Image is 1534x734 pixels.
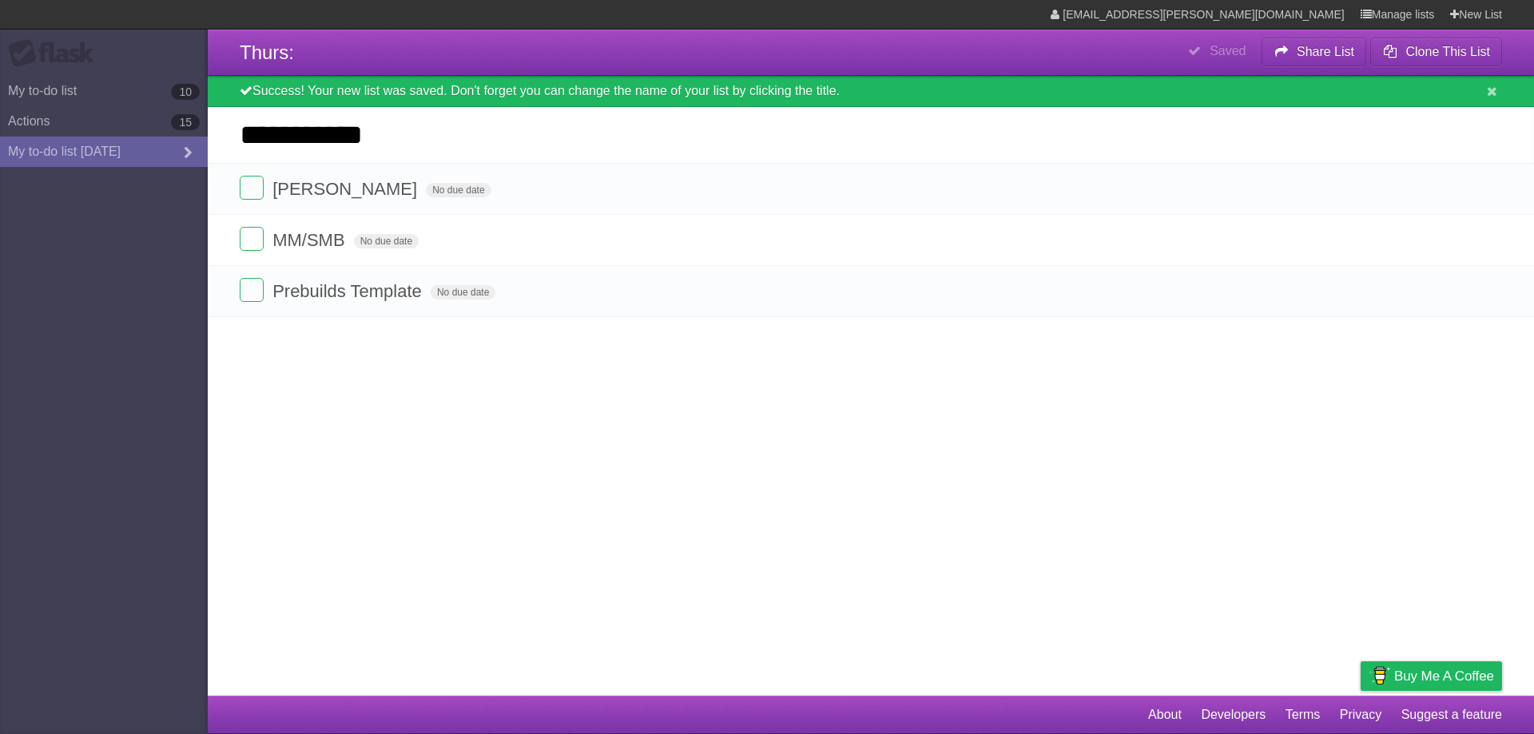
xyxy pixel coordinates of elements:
span: MM/SMB [272,230,348,250]
button: Clone This List [1370,38,1502,66]
a: Developers [1201,700,1266,730]
a: Terms [1286,700,1321,730]
span: Thurs: [240,42,294,63]
label: Done [240,278,264,302]
span: [PERSON_NAME] [272,179,421,199]
div: Flask [8,39,104,68]
label: Done [240,176,264,200]
a: About [1148,700,1182,730]
div: Success! Your new list was saved. Don't forget you can change the name of your list by clicking t... [208,76,1534,107]
label: Done [240,227,264,251]
a: Buy me a coffee [1361,661,1502,691]
b: Saved [1210,44,1246,58]
span: No due date [426,183,491,197]
button: Share List [1262,38,1367,66]
b: 10 [171,84,200,100]
a: Privacy [1340,700,1381,730]
b: Clone This List [1405,45,1490,58]
span: No due date [431,285,495,300]
b: 15 [171,114,200,130]
span: No due date [354,234,419,248]
span: Buy me a coffee [1394,662,1494,690]
b: Share List [1297,45,1354,58]
a: Suggest a feature [1401,700,1502,730]
span: Prebuilds Template [272,281,426,301]
img: Buy me a coffee [1369,662,1390,689]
